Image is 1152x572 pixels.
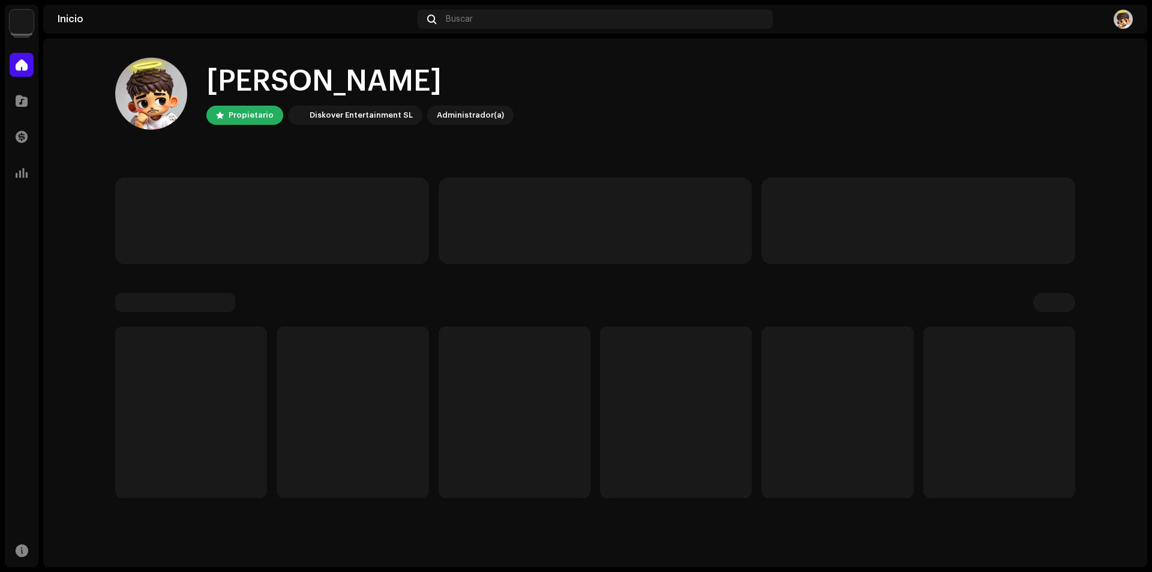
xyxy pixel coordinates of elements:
img: 297a105e-aa6c-4183-9ff4-27133c00f2e2 [290,108,305,122]
div: [PERSON_NAME] [206,62,514,101]
span: Buscar [446,14,473,24]
div: Administrador(a) [437,108,504,122]
img: 297a105e-aa6c-4183-9ff4-27133c00f2e2 [10,10,34,34]
img: 964a3893-a550-4c45-a522-701f92f16499 [1114,10,1133,29]
img: 964a3893-a550-4c45-a522-701f92f16499 [115,58,187,130]
div: Diskover Entertainment SL [310,108,413,122]
div: Inicio [58,14,413,24]
div: Propietario [229,108,274,122]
